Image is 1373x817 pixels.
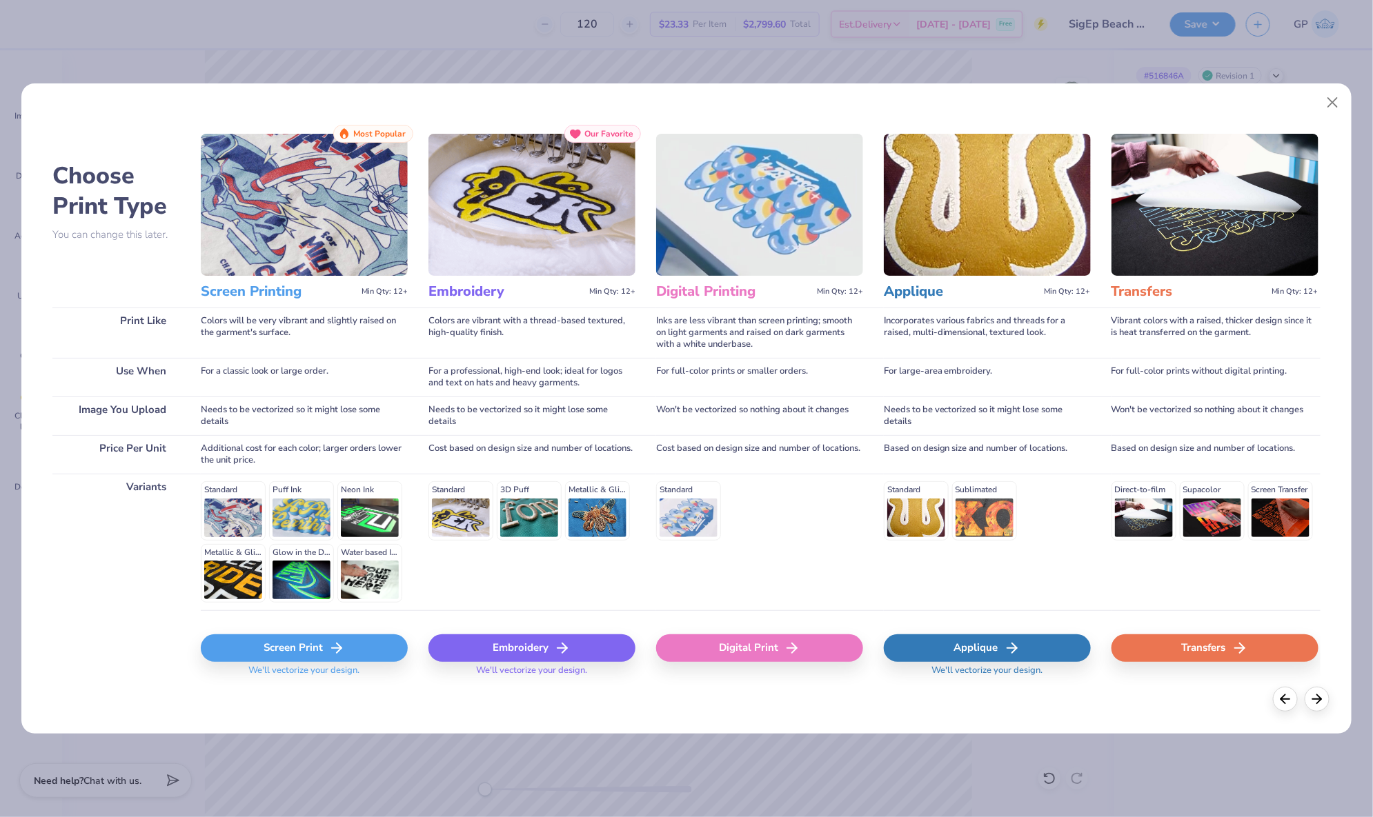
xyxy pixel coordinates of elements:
div: For a classic look or large order. [201,358,408,396]
div: Based on design size and number of locations. [1112,435,1318,474]
p: You can change this later. [52,229,180,241]
div: Additional cost for each color; larger orders lower the unit price. [201,435,408,474]
div: For full-color prints or smaller orders. [656,358,863,396]
div: Won't be vectorized so nothing about it changes [1112,396,1318,435]
div: Cost based on design size and number of locations. [656,435,863,474]
div: Won't be vectorized so nothing about it changes [656,396,863,435]
div: Price Per Unit [52,435,180,474]
img: Transfers [1112,134,1318,276]
h3: Transfers [1112,283,1267,301]
div: Print Like [52,307,180,358]
img: Digital Printing [656,134,863,276]
span: Min Qty: 12+ [362,287,408,296]
span: Min Qty: 12+ [1045,287,1091,296]
h3: Applique [884,283,1039,301]
span: Most Popular [353,129,406,139]
div: Vibrant colors with a raised, thicker design since it is heat transferred on the garment. [1112,307,1318,358]
button: Close [1320,90,1346,116]
div: For a professional, high-end look; ideal for logos and text on hats and heavy garments. [428,358,635,396]
div: Colors are vibrant with a thread-based textured, high-quality finish. [428,307,635,358]
div: Needs to be vectorized so it might lose some details [201,396,408,435]
div: Digital Print [656,634,863,662]
div: Applique [884,634,1091,662]
h2: Choose Print Type [52,161,180,221]
div: Variants [52,474,180,610]
span: Min Qty: 12+ [589,287,635,296]
div: For full-color prints without digital printing. [1112,358,1318,396]
div: Embroidery [428,634,635,662]
div: Needs to be vectorized so it might lose some details [428,396,635,435]
div: For large-area embroidery. [884,358,1091,396]
div: Image You Upload [52,396,180,435]
div: Colors will be very vibrant and slightly raised on the garment's surface. [201,307,408,358]
div: Cost based on design size and number of locations. [428,435,635,474]
img: Embroidery [428,134,635,276]
span: Our Favorite [584,129,633,139]
div: Use When [52,358,180,396]
div: Screen Print [201,634,408,662]
span: We'll vectorize your design. [471,665,593,685]
h3: Embroidery [428,283,584,301]
span: Min Qty: 12+ [1272,287,1318,296]
div: Transfers [1112,634,1318,662]
h3: Screen Printing [201,283,356,301]
div: Inks are less vibrant than screen printing; smooth on light garments and raised on dark garments ... [656,307,863,358]
span: Min Qty: 12+ [817,287,863,296]
span: We'll vectorize your design. [926,665,1048,685]
h3: Digital Printing [656,283,811,301]
img: Screen Printing [201,134,408,276]
div: Based on design size and number of locations. [884,435,1091,474]
span: We'll vectorize your design. [243,665,365,685]
div: Needs to be vectorized so it might lose some details [884,396,1091,435]
div: Incorporates various fabrics and threads for a raised, multi-dimensional, textured look. [884,307,1091,358]
img: Applique [884,134,1091,276]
